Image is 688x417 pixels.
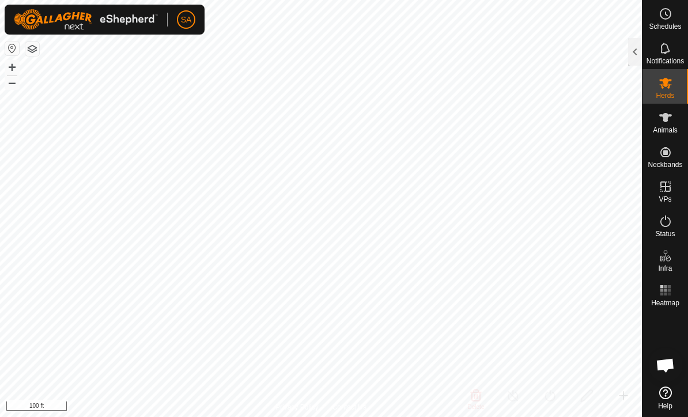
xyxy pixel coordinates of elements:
a: Contact Us [332,402,366,412]
span: Animals [653,127,678,134]
span: VPs [659,196,671,203]
a: Privacy Policy [275,402,319,412]
a: Help [642,382,688,414]
button: + [5,60,19,74]
span: SA [181,14,192,26]
img: Gallagher Logo [14,9,158,30]
span: Heatmap [651,300,679,306]
span: Help [658,403,672,410]
span: Herds [656,92,674,99]
button: – [5,75,19,89]
span: Neckbands [648,161,682,168]
button: Reset Map [5,41,19,55]
div: Open chat [648,348,683,382]
span: Infra [658,265,672,272]
span: Schedules [649,23,681,30]
span: Notifications [647,58,684,65]
span: Status [655,230,675,237]
button: Map Layers [25,42,39,56]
